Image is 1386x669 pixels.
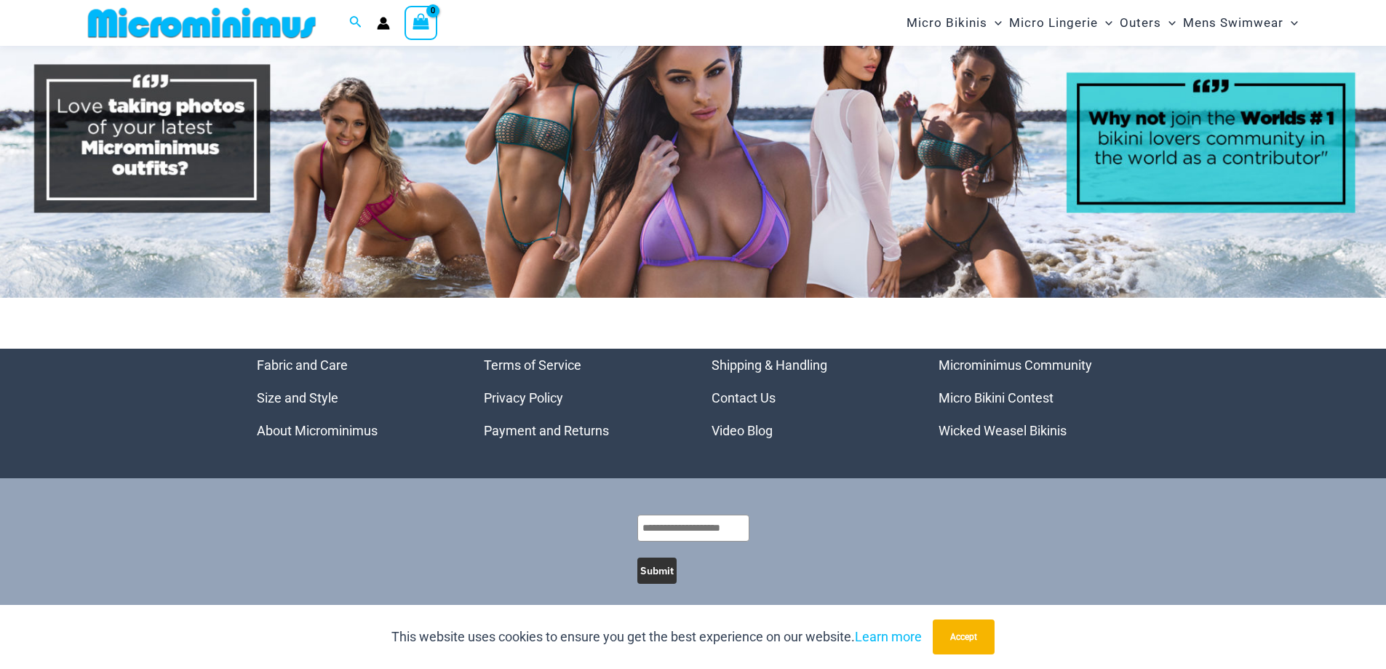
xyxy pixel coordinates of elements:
[484,390,563,405] a: Privacy Policy
[1116,4,1179,41] a: OutersMenu ToggleMenu Toggle
[82,7,322,39] img: MM SHOP LOGO FLAT
[484,349,675,447] aside: Footer Widget 2
[257,349,448,447] aside: Footer Widget 1
[637,558,677,584] button: Submit
[1161,4,1176,41] span: Menu Toggle
[907,4,987,41] span: Micro Bikinis
[939,357,1092,373] a: Microminimus Community
[712,357,827,373] a: Shipping & Handling
[1183,4,1283,41] span: Mens Swimwear
[903,4,1005,41] a: Micro BikinisMenu ToggleMenu Toggle
[391,626,922,648] p: This website uses cookies to ensure you get the best experience on our website.
[712,423,773,438] a: Video Blog
[939,423,1067,438] a: Wicked Weasel Bikinis
[257,390,338,405] a: Size and Style
[484,423,609,438] a: Payment and Returns
[1098,4,1112,41] span: Menu Toggle
[1120,4,1161,41] span: Outers
[257,349,448,447] nav: Menu
[939,349,1130,447] nav: Menu
[939,390,1054,405] a: Micro Bikini Contest
[901,2,1305,44] nav: Site Navigation
[257,357,348,373] a: Fabric and Care
[1009,4,1098,41] span: Micro Lingerie
[1005,4,1116,41] a: Micro LingerieMenu ToggleMenu Toggle
[1283,4,1298,41] span: Menu Toggle
[1179,4,1302,41] a: Mens SwimwearMenu ToggleMenu Toggle
[349,14,362,32] a: Search icon link
[855,629,922,644] a: Learn more
[377,17,390,30] a: Account icon link
[933,619,995,654] button: Accept
[939,349,1130,447] aside: Footer Widget 4
[484,349,675,447] nav: Menu
[257,423,378,438] a: About Microminimus
[712,349,903,447] nav: Menu
[987,4,1002,41] span: Menu Toggle
[712,349,903,447] aside: Footer Widget 3
[712,390,776,405] a: Contact Us
[405,6,438,39] a: View Shopping Cart, empty
[484,357,581,373] a: Terms of Service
